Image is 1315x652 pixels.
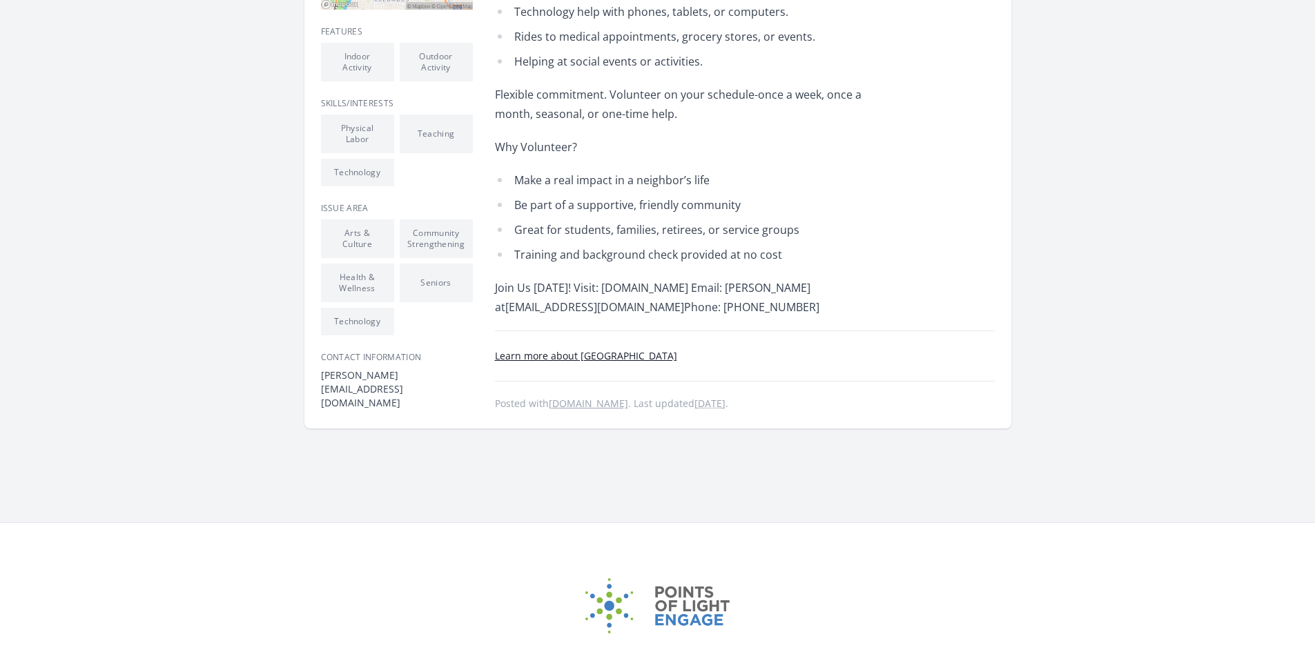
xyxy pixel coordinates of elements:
[495,85,899,124] p: Flexible commitment. Volunteer on your schedule-once a week, once a month, seasonal, or one-time ...
[321,219,394,258] li: Arts & Culture
[321,43,394,81] li: Indoor Activity
[321,98,473,109] h3: Skills/Interests
[495,349,677,362] a: Learn more about [GEOGRAPHIC_DATA]
[694,397,725,410] abbr: Thu, Jul 31, 2025 4:30 PM
[495,170,899,190] li: Make a real impact in a neighbor’s life
[321,368,473,382] dt: [PERSON_NAME]
[495,398,995,409] p: Posted with . Last updated .
[495,52,899,71] li: Helping at social events or activities.
[321,264,394,302] li: Health & Wellness
[321,382,473,410] dd: [EMAIL_ADDRESS][DOMAIN_NAME]
[495,245,899,264] li: Training and background check provided at no cost
[321,352,473,363] h3: Contact Information
[549,397,628,410] a: [DOMAIN_NAME]
[321,26,473,37] h3: Features
[400,115,473,153] li: Teaching
[321,115,394,153] li: Physical Labor
[495,27,899,46] li: Rides to medical appointments, grocery stores, or events.
[321,308,394,335] li: Technology
[400,219,473,258] li: Community Strengthening
[400,43,473,81] li: Outdoor Activity
[400,264,473,302] li: Seniors
[495,220,899,239] li: Great for students, families, retirees, or service groups
[321,203,473,214] h3: Issue area
[495,2,899,21] li: Technology help with phones, tablets, or computers.
[495,195,899,215] li: Be part of a supportive, friendly community
[495,137,899,157] p: Why Volunteer?
[585,578,730,633] img: Points of Light Engage
[321,159,394,186] li: Technology
[495,278,899,317] p: Join Us [DATE]! Visit: [DOMAIN_NAME] Email: [PERSON_NAME] at [EMAIL_ADDRESS][DOMAIN_NAME] Phone: ...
